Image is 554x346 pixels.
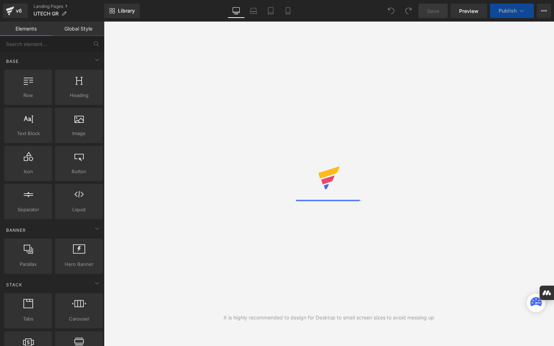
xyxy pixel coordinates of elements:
a: Tablet [262,4,279,18]
a: Preview [450,4,487,18]
button: More [537,4,551,18]
button: Publish [490,4,534,18]
span: Tabs [6,315,50,323]
span: Base [5,58,19,65]
button: Undo [384,4,398,18]
div: v6 [14,6,23,15]
span: UTECH GR [33,11,59,17]
span: Heading [57,92,101,99]
span: Hero Banner [57,260,101,268]
span: Save [427,7,439,15]
a: Landing Pages [33,4,104,9]
span: Separator [6,206,50,213]
a: New Library [104,4,140,18]
a: Global Style [52,22,104,36]
span: Carousel [57,315,101,323]
a: Mobile [279,4,297,18]
span: Publish [499,8,517,14]
span: Stack [5,281,23,288]
span: Parallax [6,260,50,268]
span: Library [118,8,135,14]
span: Banner [5,227,27,234]
button: Redo [401,4,416,18]
span: Text Block [6,130,50,137]
a: Desktop [228,4,245,18]
span: Liquid [57,206,101,213]
a: Laptop [245,4,262,18]
span: Icon [6,168,50,175]
span: Image [57,130,101,137]
a: v6 [3,4,28,18]
span: Row [6,92,50,99]
span: Button [57,168,101,175]
span: Preview [459,7,479,15]
div: It is highly recommended to design for Desktop to small screen sizes to avoid messing up [224,314,434,322]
